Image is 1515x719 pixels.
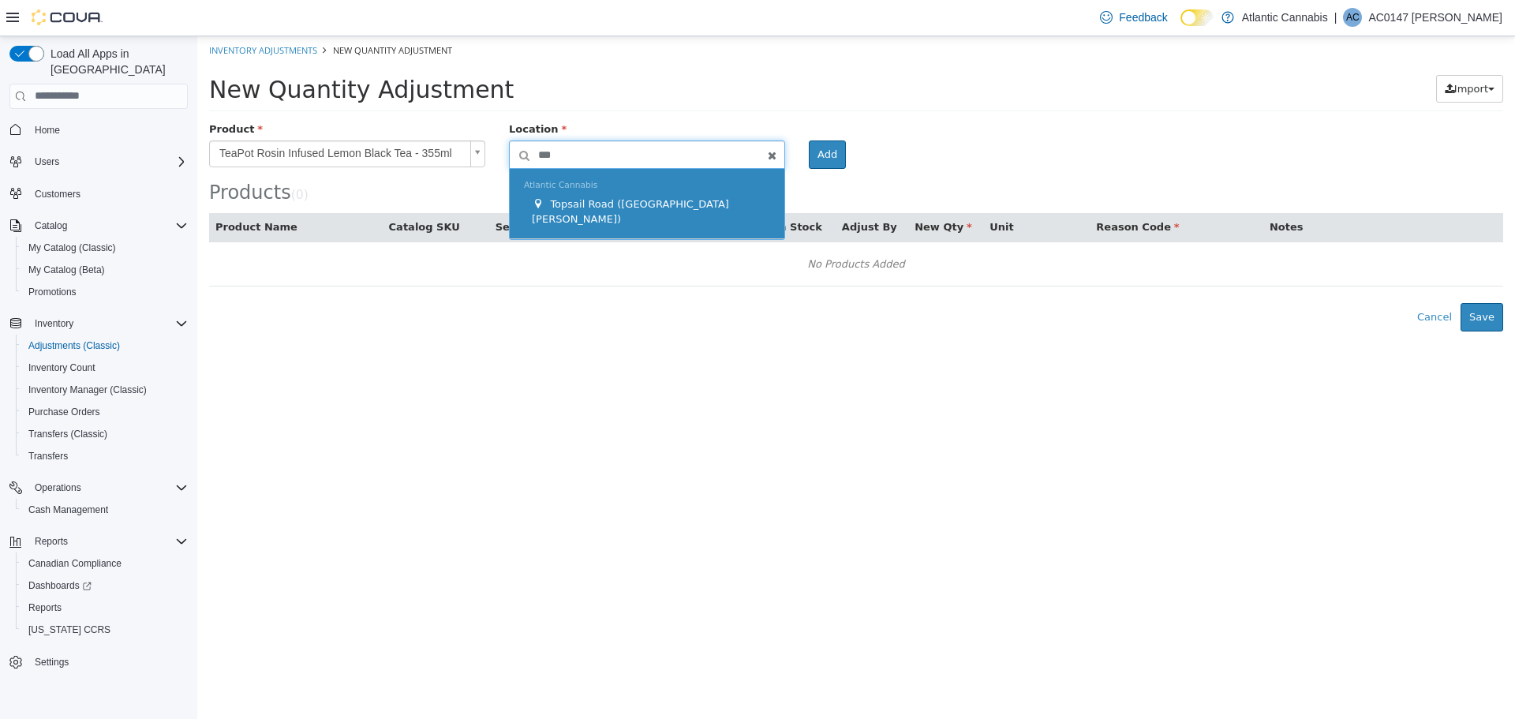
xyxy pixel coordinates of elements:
[22,380,153,399] a: Inventory Manager (Classic)
[35,535,68,548] span: Reports
[28,339,120,352] span: Adjustments (Classic)
[327,144,400,154] span: Atlantic Cannabis
[312,87,369,99] span: Location
[16,237,194,259] button: My Catalog (Classic)
[16,379,194,401] button: Inventory Manager (Classic)
[3,477,194,499] button: Operations
[22,260,111,279] a: My Catalog (Beta)
[16,335,194,357] button: Adjustments (Classic)
[22,358,102,377] a: Inventory Count
[22,447,188,466] span: Transfers
[16,619,194,641] button: [US_STATE] CCRS
[16,423,194,445] button: Transfers (Classic)
[9,112,188,715] nav: Complex example
[612,104,649,133] button: Add
[28,384,147,396] span: Inventory Manager (Classic)
[3,313,194,335] button: Inventory
[12,145,94,167] span: Products
[1334,8,1337,27] p: |
[12,104,288,131] a: TeaPot Rosin Infused Lemon Black Tea - 355ml
[13,105,267,130] span: TeaPot Rosin Infused Lemon Black Tea - 355ml
[12,39,316,67] span: New Quantity Adjustment
[22,283,188,301] span: Promotions
[335,162,532,189] span: Topsail Road ([GEOGRAPHIC_DATA][PERSON_NAME])
[22,598,68,617] a: Reports
[1180,26,1181,27] span: Dark Mode
[1239,39,1306,67] button: Import
[28,184,188,204] span: Customers
[22,620,188,639] span: Washington CCRS
[35,155,59,168] span: Users
[28,478,188,497] span: Operations
[792,183,819,199] button: Unit
[1263,267,1306,295] button: Save
[28,601,62,614] span: Reports
[1368,8,1502,27] p: AC0147 [PERSON_NAME]
[22,260,188,279] span: My Catalog (Beta)
[99,152,107,166] span: 0
[22,216,1296,240] div: No Products Added
[35,124,60,137] span: Home
[22,336,126,355] a: Adjustments (Classic)
[22,380,188,399] span: Inventory Manager (Classic)
[28,314,188,333] span: Inventory
[16,259,194,281] button: My Catalog (Beta)
[28,185,87,204] a: Customers
[32,9,103,25] img: Cova
[1343,8,1362,27] div: AC0147 Cantwell Holly
[28,428,107,440] span: Transfers (Classic)
[28,557,122,570] span: Canadian Compliance
[1119,9,1167,25] span: Feedback
[28,152,65,171] button: Users
[35,188,80,200] span: Customers
[16,445,194,467] button: Transfers
[1094,2,1173,33] a: Feedback
[28,579,92,592] span: Dashboards
[35,317,73,330] span: Inventory
[22,238,188,257] span: My Catalog (Classic)
[22,576,188,595] span: Dashboards
[22,576,98,595] a: Dashboards
[22,447,74,466] a: Transfers
[35,481,81,494] span: Operations
[28,264,105,276] span: My Catalog (Beta)
[22,500,188,519] span: Cash Management
[717,185,775,197] span: New Qty
[16,357,194,379] button: Inventory Count
[28,478,88,497] button: Operations
[16,597,194,619] button: Reports
[1211,267,1263,295] button: Cancel
[136,8,255,20] span: New Quantity Adjustment
[22,425,114,444] a: Transfers (Classic)
[3,530,194,552] button: Reports
[22,403,188,421] span: Purchase Orders
[899,185,982,197] span: Reason Code
[12,87,65,99] span: Product
[28,216,188,235] span: Catalog
[18,183,103,199] button: Product Name
[28,450,68,462] span: Transfers
[16,552,194,575] button: Canadian Compliance
[22,403,107,421] a: Purchase Orders
[3,151,194,173] button: Users
[28,242,116,254] span: My Catalog (Classic)
[22,358,188,377] span: Inventory Count
[192,183,266,199] button: Catalog SKU
[22,554,188,573] span: Canadian Compliance
[3,182,194,205] button: Customers
[1180,9,1214,26] input: Dark Mode
[28,624,110,636] span: [US_STATE] CCRS
[298,183,443,199] button: Serial / Package Number
[1242,8,1328,27] p: Atlantic Cannabis
[22,336,188,355] span: Adjustments (Classic)
[22,620,117,639] a: [US_STATE] CCRS
[28,314,80,333] button: Inventory
[16,281,194,303] button: Promotions
[1257,47,1291,58] span: Import
[28,120,188,140] span: Home
[1072,183,1109,199] button: Notes
[28,286,77,298] span: Promotions
[28,532,188,551] span: Reports
[35,656,69,668] span: Settings
[28,152,188,171] span: Users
